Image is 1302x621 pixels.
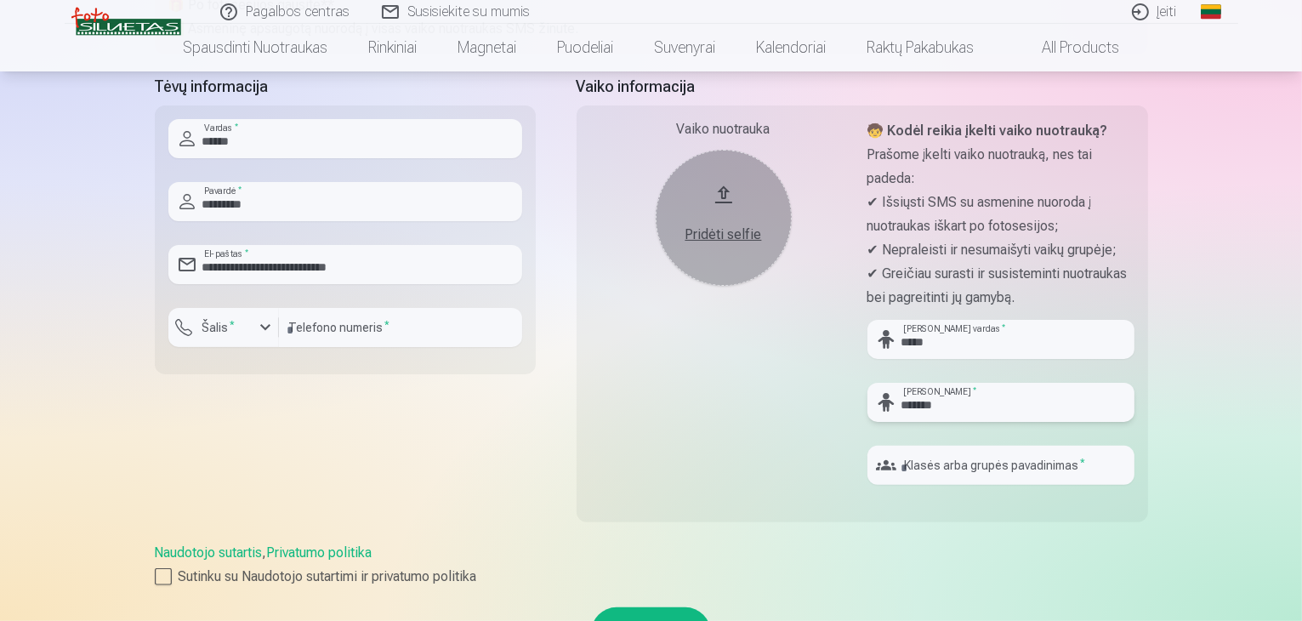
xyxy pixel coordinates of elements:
strong: 🧒 Kodėl reikia įkelti vaiko nuotrauką? [867,122,1108,139]
a: Suvenyrai [634,24,736,71]
button: Šalis* [168,308,279,347]
a: Rinkiniai [348,24,437,71]
div: Pridėti selfie [673,225,775,245]
p: ✔ Greičiau surasti ir susisteminti nuotraukas bei pagreitinti jų gamybą. [867,262,1134,310]
a: Puodeliai [537,24,634,71]
a: Kalendoriai [736,24,846,71]
div: , [155,543,1148,587]
div: Vaiko nuotrauka [590,119,857,140]
a: Privatumo politika [267,544,372,561]
a: Magnetai [437,24,537,71]
a: Spausdinti nuotraukas [162,24,348,71]
a: Raktų pakabukas [846,24,994,71]
p: ✔ Išsiųsti SMS su asmenine nuoroda į nuotraukas iškart po fotosesijos; [867,191,1134,238]
label: Šalis [196,319,242,336]
img: /v3 [71,7,181,36]
h5: Vaiko informacija [577,75,1148,99]
a: Naudotojo sutartis [155,544,263,561]
p: ✔ Nepraleisti ir nesumaišyti vaikų grupėje; [867,238,1134,262]
button: Pridėti selfie [656,150,792,286]
label: Sutinku su Naudotojo sutartimi ir privatumo politika [155,567,1148,587]
a: All products [994,24,1140,71]
p: Prašome įkelti vaiko nuotrauką, nes tai padeda: [867,143,1134,191]
h5: Tėvų informacija [155,75,536,99]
